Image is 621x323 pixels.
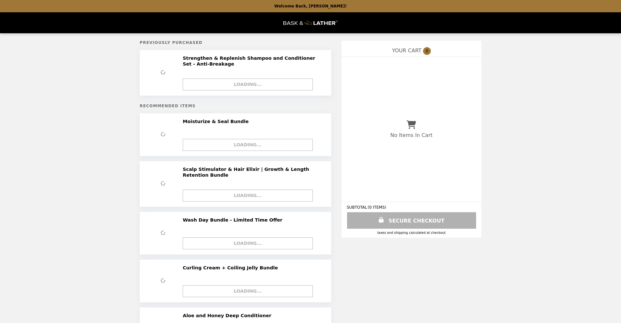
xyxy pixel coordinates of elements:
span: SUBTOTAL [347,205,368,210]
h2: Moisturize & Seal Bundle [183,119,251,124]
h2: Scalp Stimulator & Hair Elixir | Growth & Length Retention Bundle [183,166,321,178]
span: 0 [423,47,431,55]
span: YOUR CART [392,47,421,54]
span: ( 0 ITEMS ) [368,205,386,210]
h5: Recommended Items [140,104,331,108]
p: Welcome Back, [PERSON_NAME]! [274,4,346,8]
p: No Items In Cart [390,132,432,138]
div: Taxes and Shipping calculated at checkout [347,231,476,234]
h2: Strengthen & Replenish Shampoo and Conditioner Set - Anti-Breakage [183,55,321,67]
h2: Curling Cream + Coiling Jelly Bundle [183,265,280,271]
h2: Wash Day Bundle - Limited Time Offer [183,217,285,223]
h5: Previously Purchased [140,40,331,45]
img: Brand Logo [283,16,338,29]
h2: Aloe and Honey Deep Conditioner [183,313,274,318]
